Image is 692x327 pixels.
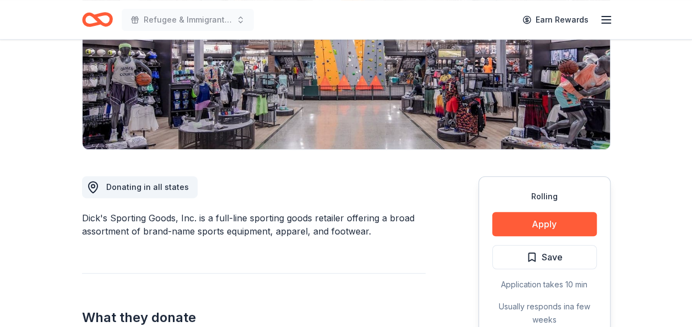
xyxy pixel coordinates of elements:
div: Rolling [492,190,597,203]
div: Dick's Sporting Goods, Inc. is a full-line sporting goods retailer offering a broad assortment of... [82,211,426,238]
span: Donating in all states [106,182,189,192]
div: Application takes 10 min [492,278,597,291]
h2: What they donate [82,309,426,326]
a: Home [82,7,113,32]
div: Usually responds in a few weeks [492,300,597,326]
a: Earn Rewards [516,10,595,30]
button: Refugee & Immigrant Programs [122,9,254,31]
button: Save [492,245,597,269]
span: Refugee & Immigrant Programs [144,13,232,26]
span: Save [542,250,563,264]
button: Apply [492,212,597,236]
